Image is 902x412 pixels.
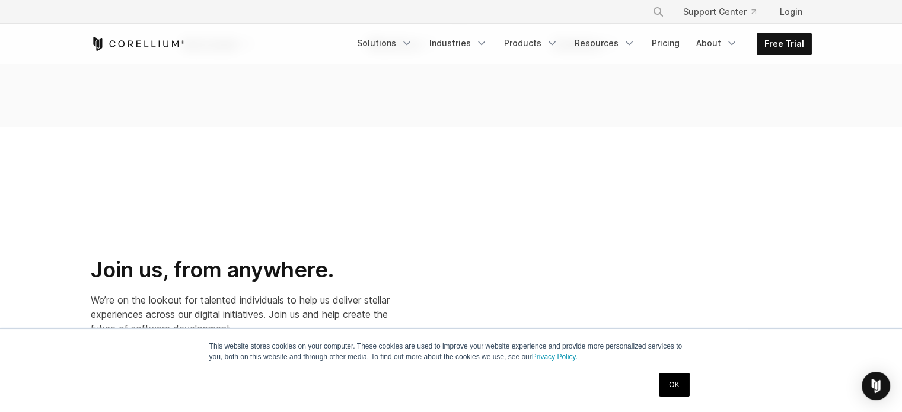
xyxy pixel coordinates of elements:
[862,372,890,400] div: Open Intercom Messenger
[648,1,669,23] button: Search
[645,33,687,54] a: Pricing
[532,353,578,361] a: Privacy Policy.
[497,33,565,54] a: Products
[350,33,812,55] div: Navigation Menu
[350,33,420,54] a: Solutions
[422,33,495,54] a: Industries
[638,1,812,23] div: Navigation Menu
[757,33,811,55] a: Free Trial
[209,341,693,362] p: This website stores cookies on your computer. These cookies are used to improve your website expe...
[674,1,766,23] a: Support Center
[689,33,745,54] a: About
[91,257,394,283] h2: Join us, from anywhere.
[770,1,812,23] a: Login
[91,37,185,51] a: Corellium Home
[659,373,689,397] a: OK
[91,293,394,336] p: We’re on the lookout for talented individuals to help us deliver stellar experiences across our d...
[568,33,642,54] a: Resources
